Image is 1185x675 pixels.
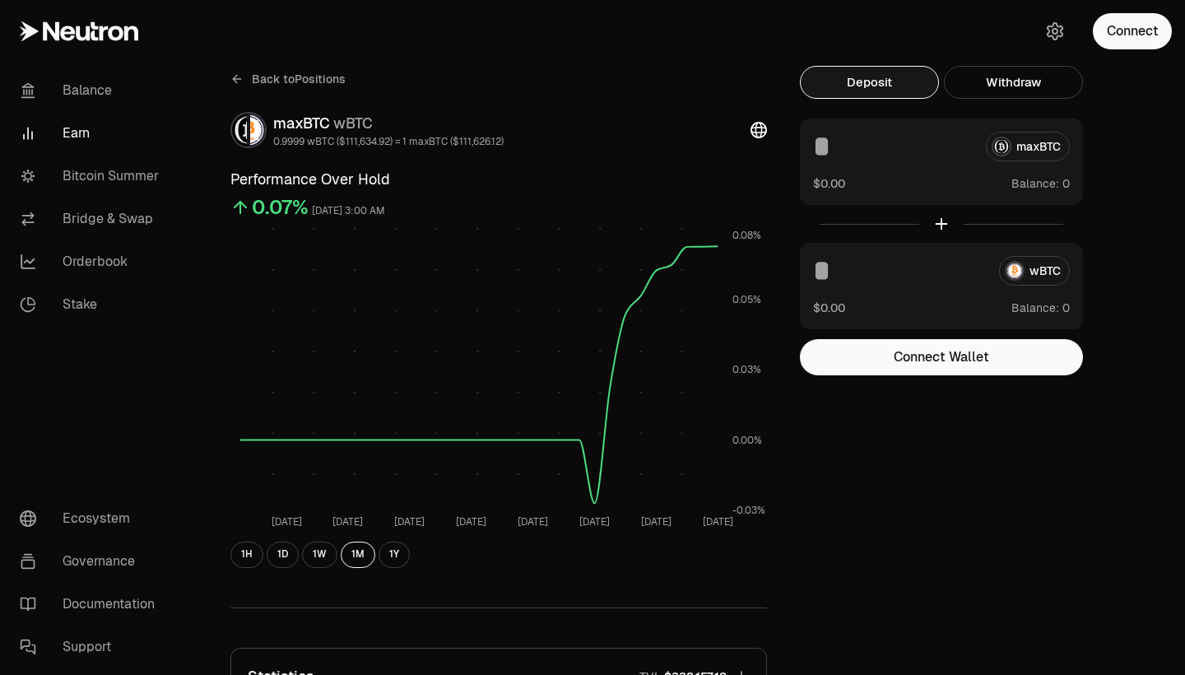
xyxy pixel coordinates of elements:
[732,363,761,376] tspan: 0.03%
[230,168,767,191] h3: Performance Over Hold
[333,515,364,528] tspan: [DATE]
[267,542,299,568] button: 1D
[7,112,178,155] a: Earn
[312,202,385,221] div: [DATE] 3:00 AM
[1093,13,1172,49] button: Connect
[7,540,178,583] a: Governance
[7,155,178,198] a: Bitcoin Summer
[7,583,178,626] a: Documentation
[333,114,373,133] span: wBTC
[800,339,1083,375] button: Connect Wallet
[252,71,346,87] span: Back to Positions
[732,229,761,242] tspan: 0.08%
[732,293,761,306] tspan: 0.05%
[641,515,671,528] tspan: [DATE]
[272,515,302,528] tspan: [DATE]
[273,135,504,148] div: 0.9999 wBTC ($111,634.92) = 1 maxBTC ($111,626.12)
[7,283,178,326] a: Stake
[7,198,178,240] a: Bridge & Swap
[7,69,178,112] a: Balance
[7,240,178,283] a: Orderbook
[273,112,504,135] div: maxBTC
[250,114,265,147] img: wBTC Logo
[813,299,845,316] button: $0.00
[252,194,309,221] div: 0.07%
[703,515,733,528] tspan: [DATE]
[800,66,939,99] button: Deposit
[341,542,375,568] button: 1M
[232,114,247,147] img: maxBTC Logo
[456,515,486,528] tspan: [DATE]
[394,515,425,528] tspan: [DATE]
[379,542,410,568] button: 1Y
[230,542,263,568] button: 1H
[1011,175,1059,192] span: Balance:
[7,626,178,668] a: Support
[732,434,762,447] tspan: 0.00%
[302,542,337,568] button: 1W
[944,66,1083,99] button: Withdraw
[579,515,610,528] tspan: [DATE]
[813,175,845,192] button: $0.00
[518,515,548,528] tspan: [DATE]
[230,66,346,92] a: Back toPositions
[732,504,765,517] tspan: -0.03%
[7,497,178,540] a: Ecosystem
[1011,300,1059,316] span: Balance:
